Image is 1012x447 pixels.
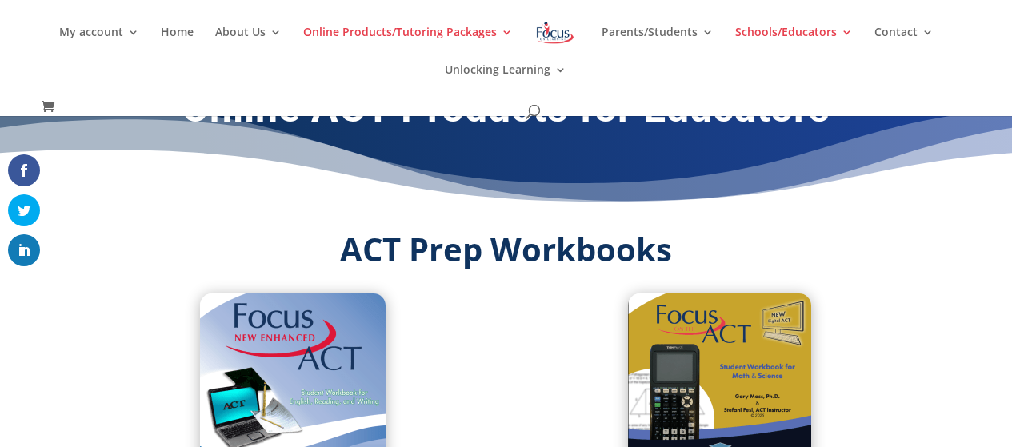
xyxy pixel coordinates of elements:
a: Parents/Students [602,26,714,64]
strong: ACT Prep Workbooks [340,227,672,271]
a: Online Products/Tutoring Packages [303,26,513,64]
a: Home [161,26,194,64]
a: Unlocking Learning [445,64,566,102]
a: About Us [215,26,282,64]
a: Schools/Educators [735,26,853,64]
a: Contact [874,26,934,64]
img: Focus on Learning [534,18,576,47]
a: My account [59,26,139,64]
